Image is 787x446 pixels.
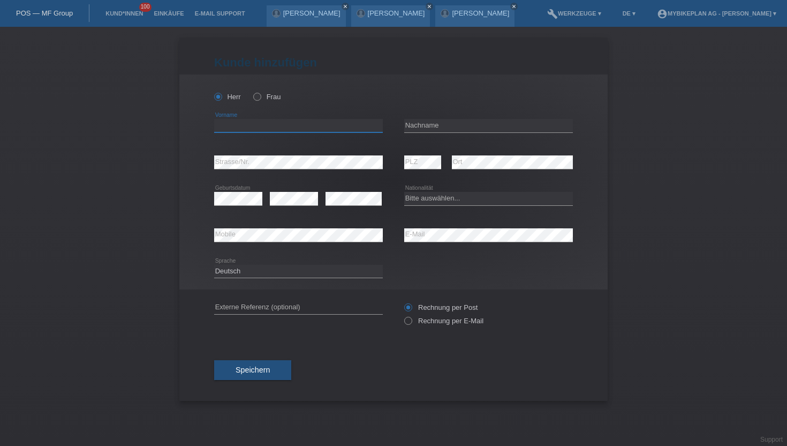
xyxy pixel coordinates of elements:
[452,9,509,17] a: [PERSON_NAME]
[253,93,260,100] input: Frau
[214,360,291,381] button: Speichern
[511,4,517,9] i: close
[404,303,411,317] input: Rechnung per Post
[148,10,189,17] a: Einkäufe
[343,4,348,9] i: close
[368,9,425,17] a: [PERSON_NAME]
[427,4,432,9] i: close
[283,9,340,17] a: [PERSON_NAME]
[426,3,433,10] a: close
[253,93,281,101] label: Frau
[16,9,73,17] a: POS — MF Group
[404,317,411,330] input: Rechnung per E-Mail
[139,3,152,12] span: 100
[547,9,558,19] i: build
[236,366,270,374] span: Speichern
[760,436,783,443] a: Support
[214,93,221,100] input: Herr
[542,10,607,17] a: buildWerkzeuge ▾
[657,9,668,19] i: account_circle
[214,56,573,69] h1: Kunde hinzufügen
[404,317,483,325] label: Rechnung per E-Mail
[342,3,349,10] a: close
[404,303,478,311] label: Rechnung per Post
[510,3,518,10] a: close
[214,93,241,101] label: Herr
[617,10,641,17] a: DE ▾
[652,10,782,17] a: account_circleMybikeplan AG - [PERSON_NAME] ▾
[190,10,251,17] a: E-Mail Support
[100,10,148,17] a: Kund*innen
